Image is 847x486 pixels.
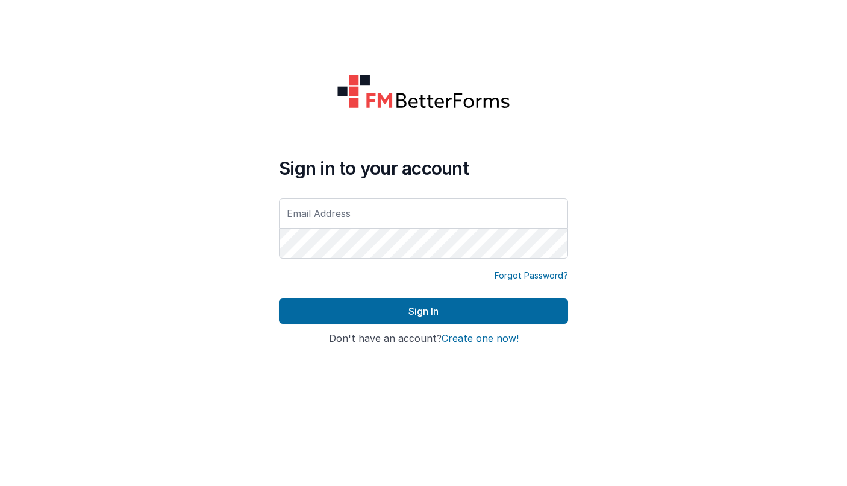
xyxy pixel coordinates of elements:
[279,298,568,324] button: Sign In
[279,198,568,229] input: Email Address
[279,157,568,179] h4: Sign in to your account
[495,270,568,282] a: Forgot Password?
[279,333,568,344] h4: Don't have an account?
[442,333,519,344] button: Create one now!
